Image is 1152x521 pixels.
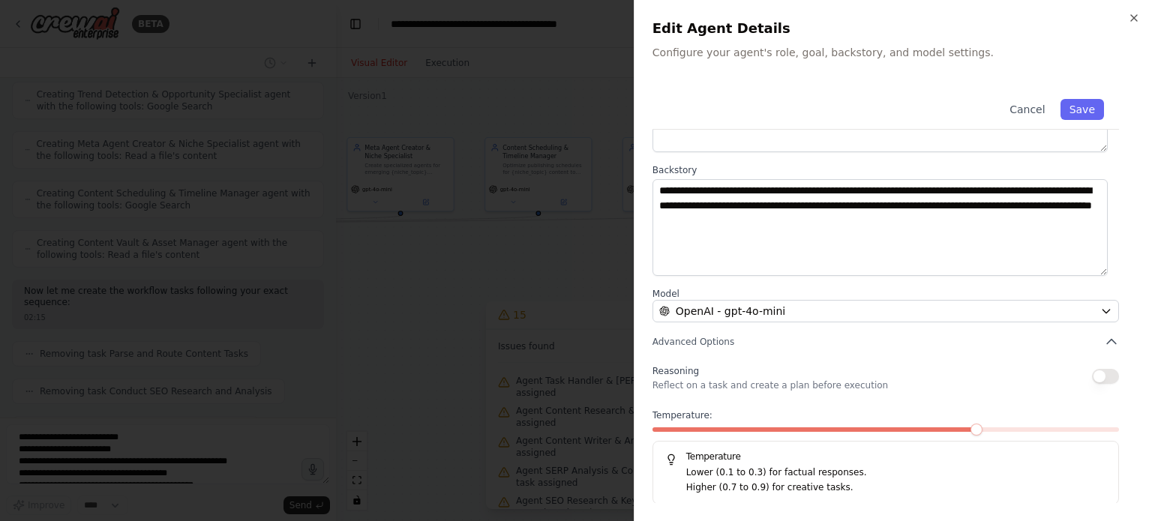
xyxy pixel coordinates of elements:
[652,164,1119,176] label: Backstory
[652,300,1119,322] button: OpenAI - gpt-4o-mini
[652,336,734,348] span: Advanced Options
[652,334,1119,349] button: Advanced Options
[686,481,1106,496] p: Higher (0.7 to 0.9) for creative tasks.
[652,45,1134,60] p: Configure your agent's role, goal, backstory, and model settings.
[652,366,699,376] span: Reasoning
[686,466,1106,481] p: Lower (0.1 to 0.3) for factual responses.
[652,18,1134,39] h2: Edit Agent Details
[652,288,1119,300] label: Model
[652,379,888,391] p: Reflect on a task and create a plan before execution
[1000,99,1054,120] button: Cancel
[652,409,712,421] span: Temperature:
[676,304,785,319] span: OpenAI - gpt-4o-mini
[1060,99,1104,120] button: Save
[665,451,1106,463] h5: Temperature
